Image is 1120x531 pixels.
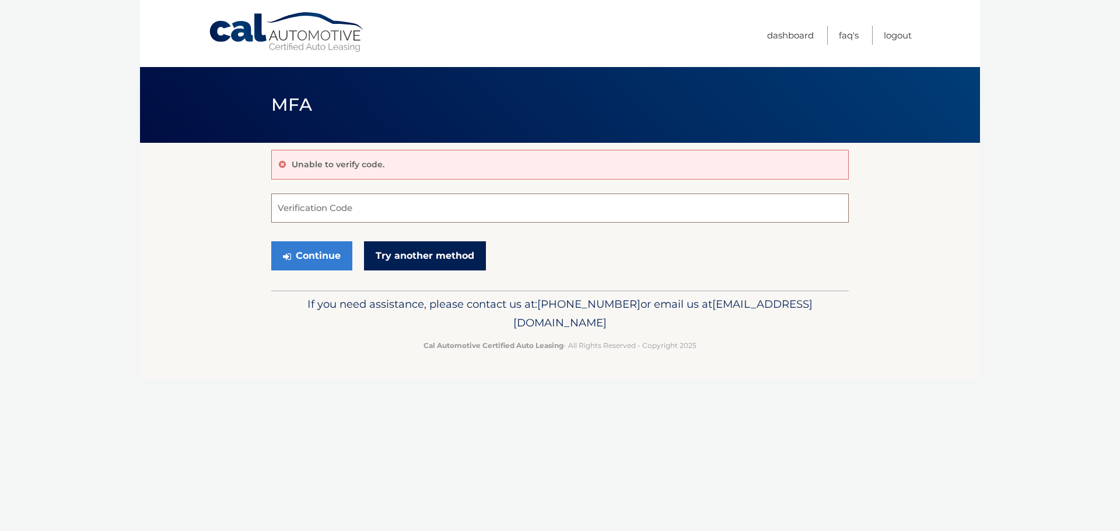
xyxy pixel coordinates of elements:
a: Dashboard [767,26,814,45]
a: Cal Automotive [208,12,366,53]
button: Continue [271,241,352,270]
p: Unable to verify code. [292,159,384,170]
span: MFA [271,94,312,115]
span: [EMAIL_ADDRESS][DOMAIN_NAME] [513,297,813,329]
p: If you need assistance, please contact us at: or email us at [279,295,841,332]
a: Try another method [364,241,486,270]
input: Verification Code [271,194,849,223]
a: Logout [884,26,912,45]
span: [PHONE_NUMBER] [537,297,640,311]
strong: Cal Automotive Certified Auto Leasing [423,341,563,350]
a: FAQ's [839,26,859,45]
p: - All Rights Reserved - Copyright 2025 [279,339,841,351]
